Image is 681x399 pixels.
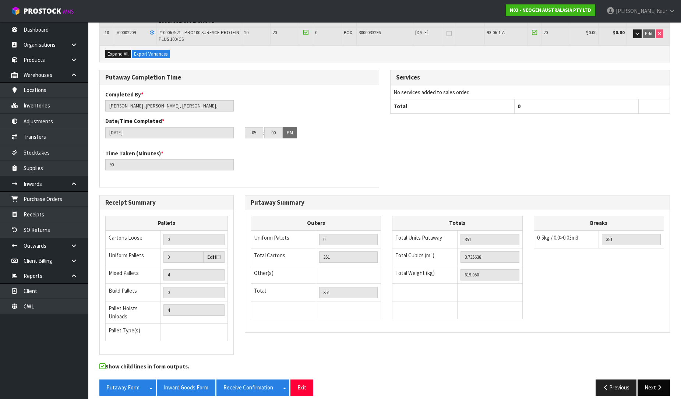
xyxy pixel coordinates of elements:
[543,29,548,36] span: 20
[290,379,313,395] button: Exit
[159,29,239,42] span: 7100067521 - PRO100 SURFACE PROTEIN PLUS 100/CS
[132,50,170,59] button: Export Variances
[487,29,505,36] span: 93-06-1-A
[63,8,74,15] small: WMS
[506,4,595,16] a: N03 - NEOGEN AUSTRALASIA PTY LTD
[415,29,428,36] span: [DATE]
[534,216,664,230] th: Breaks
[251,266,316,283] td: Other(s)
[24,6,61,16] span: ProStock
[105,127,234,138] input: Date/Time completed
[657,7,667,14] span: Kaur
[150,31,155,35] i: Frozen Goods
[251,283,316,301] td: Total
[105,117,165,125] label: Date/Time Completed
[105,91,144,98] label: Completed By
[616,7,656,14] span: [PERSON_NAME]
[106,284,160,301] td: Build Pallets
[586,29,596,36] span: $0.00
[392,266,458,283] td: Total Weight (kg)
[319,287,378,298] input: TOTAL PACKS
[315,29,317,36] span: 0
[344,29,352,36] span: BOX
[272,29,277,36] span: 20
[105,199,228,206] h3: Receipt Summary
[163,251,204,263] input: Uniform Pallets
[157,379,215,395] button: Inward Goods Form
[106,216,228,230] th: Pallets
[391,85,670,99] td: No services added to sales order.
[392,248,458,266] td: Total Cubics (m³)
[99,379,147,395] button: Putaway Form
[645,31,653,37] span: Edit
[264,127,283,138] input: MM
[11,6,20,15] img: cube-alt.png
[263,127,264,139] td: :
[392,216,522,230] th: Totals
[396,74,664,81] h3: Services
[99,363,189,372] label: Show child lines in form outputs.
[537,234,578,241] span: 0-5kg / 0.0>0.03m3
[207,254,220,261] label: Edit
[163,269,225,280] input: Manual
[106,248,160,266] td: Uniform Pallets
[251,216,381,230] th: Outers
[638,379,670,395] button: Next
[106,323,160,341] td: Pallet Type(s)
[245,127,263,138] input: HH
[106,230,160,248] td: Cartons Loose
[105,29,109,36] span: 10
[391,99,515,113] th: Total
[163,287,225,298] input: Manual
[106,266,160,284] td: Mixed Pallets
[107,51,128,57] span: Expand All
[392,230,458,248] td: Total Units Putaway
[106,301,160,324] td: Pallet Hoists Unloads
[105,159,234,170] input: Time Taken
[319,234,378,245] input: UNIFORM P LINES
[105,74,373,81] h3: Putaway Completion Time
[613,29,625,36] strong: $0.00
[596,379,637,395] button: Previous
[251,230,316,248] td: Uniform Pallets
[359,29,381,36] span: 3000033296
[116,29,136,36] span: 700002209
[159,11,215,24] span: 7100126845 - 6414 PETRIFILM ECOLI/COLI CT PLT 500C PL
[283,127,297,139] button: PM
[643,29,655,38] button: Edit
[163,234,225,245] input: Manual
[105,149,163,157] label: Time Taken (Minutes)
[251,199,664,206] h3: Putaway Summary
[251,248,316,266] td: Total Cartons
[105,50,131,59] button: Expand All
[518,103,521,110] span: 0
[216,379,280,395] button: Receive Confirmation
[163,304,225,316] input: UNIFORM P + MIXED P + BUILD P
[319,251,378,263] input: OUTERS TOTAL = CTN
[510,7,591,13] strong: N03 - NEOGEN AUSTRALASIA PTY LTD
[244,29,248,36] span: 20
